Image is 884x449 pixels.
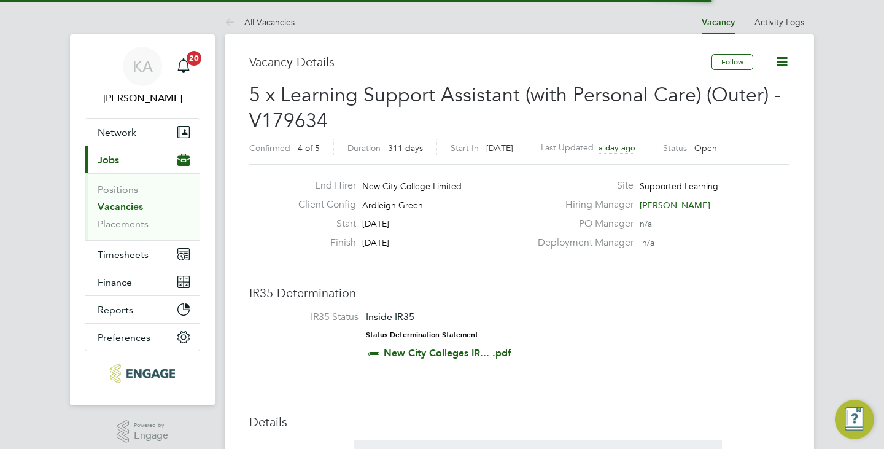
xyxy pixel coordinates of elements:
span: Supported Learning [640,181,718,192]
span: Engage [134,431,168,441]
a: Positions [98,184,138,195]
span: New City College Limited [362,181,462,192]
label: Duration [347,143,381,154]
button: Engage Resource Center [835,400,874,439]
label: Deployment Manager [530,236,634,249]
button: Preferences [85,324,200,351]
span: n/a [642,237,654,248]
span: [DATE] [486,143,513,154]
label: PO Manager [530,217,634,230]
h3: IR35 Determination [249,285,789,301]
a: Vacancy [702,17,735,28]
span: 311 days [388,143,423,154]
label: Status [663,143,687,154]
a: Activity Logs [754,17,804,28]
label: IR35 Status [262,311,359,324]
button: Jobs [85,146,200,173]
button: Follow [711,54,753,70]
a: New City Colleges IR... .pdf [384,347,511,359]
span: Finance [98,276,132,288]
a: Placements [98,218,149,230]
h3: Details [249,414,789,430]
span: Inside IR35 [366,311,414,322]
span: Powered by [134,420,168,431]
span: Jobs [98,154,119,166]
label: Finish [289,236,356,249]
label: Last Updated [541,142,594,153]
label: Start [289,217,356,230]
label: End Hirer [289,179,356,192]
span: [DATE] [362,237,389,248]
label: Client Config [289,198,356,211]
label: Confirmed [249,143,290,154]
button: Reports [85,296,200,323]
span: [PERSON_NAME] [640,200,710,211]
span: Network [98,127,136,138]
span: Timesheets [98,249,149,260]
button: Timesheets [85,241,200,268]
span: 4 of 5 [298,143,320,154]
span: 5 x Learning Support Assistant (with Personal Care) (Outer) - V179634 [249,83,781,133]
span: Preferences [98,332,150,343]
span: a day ago [599,143,635,153]
span: Reports [98,304,133,316]
span: n/a [640,218,652,229]
label: Site [530,179,634,192]
button: Network [85,119,200,146]
a: Go to home page [85,364,200,383]
strong: Status Determination Statement [366,330,478,339]
nav: Main navigation [70,34,215,405]
a: All Vacancies [225,17,295,28]
a: 20 [171,47,196,86]
a: Vacancies [98,201,143,213]
img: axcis-logo-retina.png [110,364,175,383]
label: Hiring Manager [530,198,634,211]
span: 20 [187,51,201,66]
label: Start In [451,143,479,154]
span: [DATE] [362,218,389,229]
button: Finance [85,268,200,295]
span: Ardleigh Green [362,200,423,211]
span: KA [133,58,153,74]
span: Kira Alani [85,91,200,106]
a: Powered byEngage [117,420,169,443]
h3: Vacancy Details [249,54,711,70]
span: Open [694,143,717,154]
div: Jobs [85,173,200,240]
a: KA[PERSON_NAME] [85,47,200,106]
